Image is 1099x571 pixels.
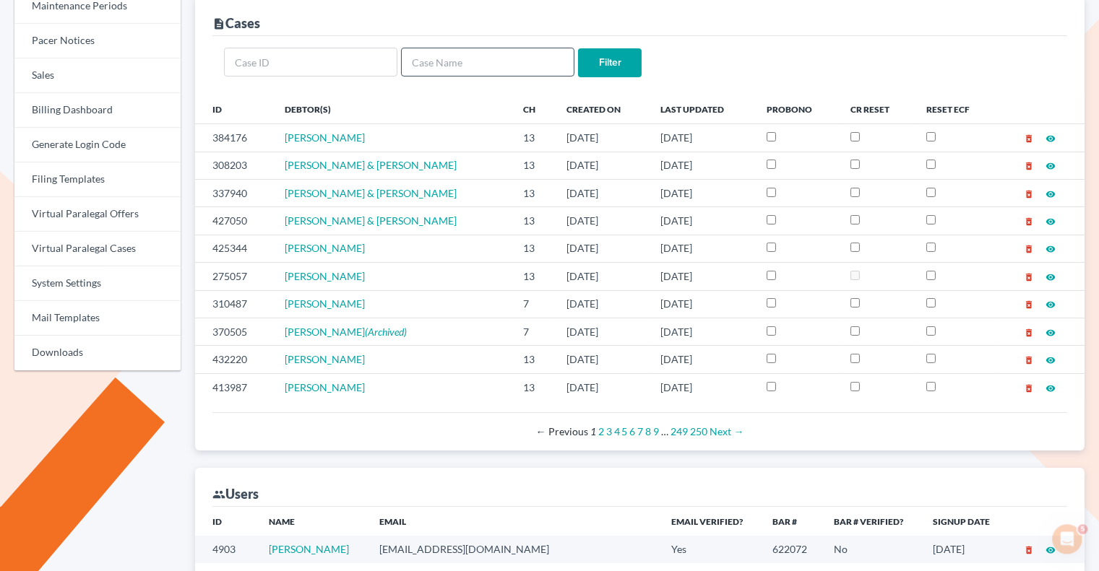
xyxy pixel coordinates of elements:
td: [DATE] [649,179,755,206]
th: Created On [555,95,650,123]
i: visibility [1046,355,1056,365]
i: delete_forever [1024,244,1034,254]
td: 7 [512,318,555,345]
div: Users [212,485,259,502]
i: delete_forever [1024,383,1034,393]
td: [DATE] [555,179,650,206]
a: delete_forever [1024,297,1034,310]
a: Pacer Notices [14,24,181,58]
a: visibility [1046,270,1056,282]
a: delete_forever [1024,159,1034,171]
a: visibility [1046,543,1056,555]
i: visibility [1046,244,1056,254]
a: delete_forever [1024,214,1034,227]
td: 337940 [195,179,273,206]
i: description [212,17,225,30]
td: [DATE] [555,290,650,318]
a: visibility [1046,214,1056,227]
a: Page 4 [614,425,620,437]
td: 13 [512,207,555,235]
a: delete_forever [1024,187,1034,199]
a: [PERSON_NAME] & [PERSON_NAME] [285,214,457,227]
td: [DATE] [649,235,755,262]
td: [DATE] [921,536,1007,562]
a: [PERSON_NAME] [285,131,365,144]
th: Signup Date [921,507,1007,536]
i: delete_forever [1024,272,1034,282]
i: visibility [1046,383,1056,393]
th: Name [257,507,368,536]
a: System Settings [14,266,181,301]
a: visibility [1046,159,1056,171]
td: [DATE] [649,290,755,318]
i: delete_forever [1024,134,1034,144]
a: delete_forever [1024,131,1034,144]
a: [PERSON_NAME] [285,242,365,254]
a: [PERSON_NAME] [285,297,365,310]
a: Virtual Paralegal Cases [14,232,181,266]
td: [EMAIL_ADDRESS][DOMAIN_NAME] [368,536,660,562]
a: [PERSON_NAME] [285,270,365,282]
a: Page 3 [606,425,612,437]
a: delete_forever [1024,381,1034,393]
a: delete_forever [1024,326,1034,338]
td: 275057 [195,263,273,290]
a: Page 2 [598,425,604,437]
a: delete_forever [1024,242,1034,254]
a: Page 8 [646,425,652,437]
i: visibility [1046,328,1056,338]
th: Debtor(s) [273,95,512,123]
th: Last Updated [649,95,755,123]
td: 13 [512,373,555,401]
td: [DATE] [555,235,650,262]
span: 5 [1079,522,1091,533]
span: Previous page [536,425,588,437]
i: delete_forever [1024,217,1034,227]
i: delete_forever [1024,300,1034,310]
i: visibility [1046,189,1056,199]
th: ID [195,507,257,536]
a: [PERSON_NAME] & [PERSON_NAME] [285,159,457,171]
th: Ch [512,95,555,123]
i: group [212,488,225,501]
a: delete_forever [1024,543,1034,555]
td: 432220 [195,346,273,373]
iframe: Intercom live chat [1050,522,1085,557]
i: visibility [1046,272,1056,282]
a: Generate Login Code [14,128,181,162]
i: visibility [1046,161,1056,171]
th: Bar # Verified? [822,507,921,536]
a: Downloads [14,336,181,370]
a: delete_forever [1024,270,1034,282]
td: 13 [512,179,555,206]
td: [DATE] [649,263,755,290]
span: [PERSON_NAME] [285,326,365,338]
i: delete_forever [1024,545,1034,555]
td: [DATE] [649,152,755,179]
a: Page 9 [654,425,660,437]
a: [PERSON_NAME] & [PERSON_NAME] [285,187,457,199]
a: visibility [1046,297,1056,310]
td: 370505 [195,318,273,345]
input: Case ID [224,48,397,77]
td: [DATE] [555,124,650,152]
div: Cases [212,14,260,32]
td: [DATE] [555,207,650,235]
td: [DATE] [555,346,650,373]
td: [DATE] [555,318,650,345]
td: 13 [512,124,555,152]
a: visibility [1046,326,1056,338]
span: [PERSON_NAME] [285,381,365,393]
td: 308203 [195,152,273,179]
td: Yes [660,536,761,562]
td: 425344 [195,235,273,262]
a: visibility [1046,353,1056,365]
td: 622072 [761,536,823,562]
td: 427050 [195,207,273,235]
a: Page 5 [622,425,628,437]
